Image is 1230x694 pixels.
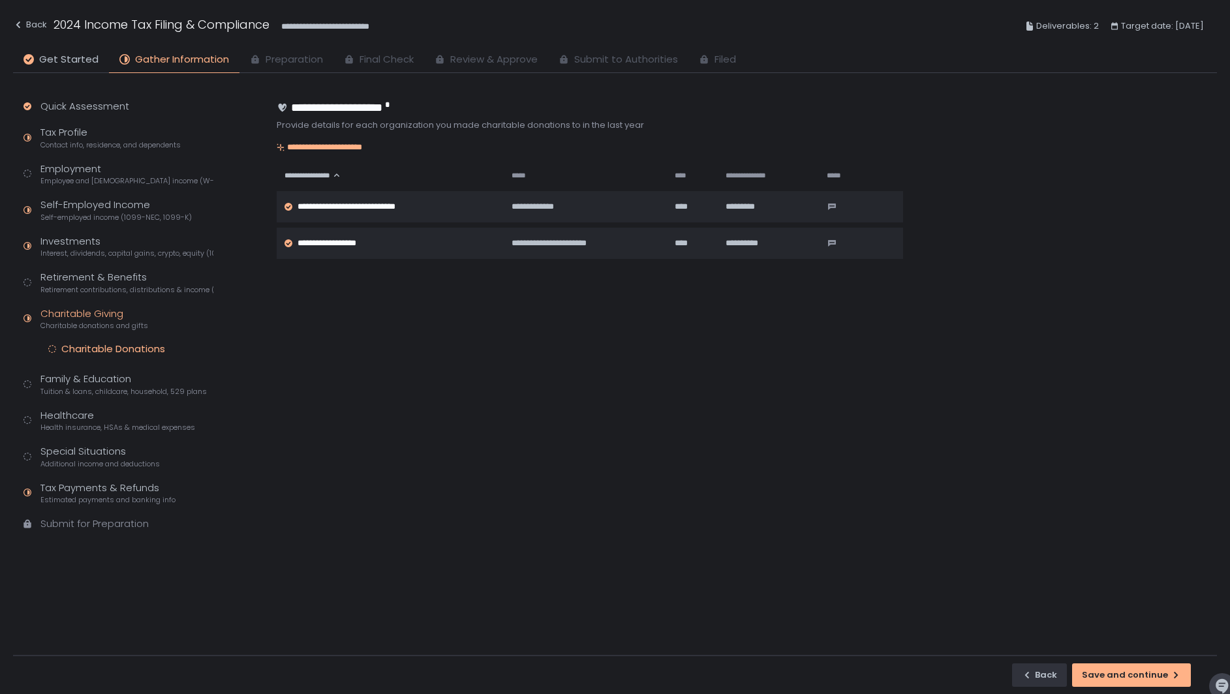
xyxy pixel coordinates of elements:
h1: 2024 Income Tax Filing & Compliance [54,16,269,33]
div: Submit for Preparation [40,517,149,532]
span: Retirement contributions, distributions & income (1099-R, 5498) [40,285,213,295]
span: Preparation [266,52,323,67]
span: Self-employed income (1099-NEC, 1099-K) [40,213,192,222]
button: Back [1012,663,1067,687]
div: Charitable Donations [61,342,165,355]
span: Target date: [DATE] [1121,18,1204,34]
span: Employee and [DEMOGRAPHIC_DATA] income (W-2s) [40,176,213,186]
div: Special Situations [40,444,160,469]
div: Tax Profile [40,125,181,150]
span: Final Check [360,52,414,67]
span: Estimated payments and banking info [40,495,176,505]
div: Employment [40,162,213,187]
div: Self-Employed Income [40,198,192,222]
span: Get Started [39,52,99,67]
div: Quick Assessment [40,99,129,114]
span: Contact info, residence, and dependents [40,140,181,150]
div: Investments [40,234,213,259]
div: Tax Payments & Refunds [40,481,176,505]
span: Tuition & loans, childcare, household, 529 plans [40,387,207,397]
div: Back [1022,669,1057,681]
span: Submit to Authorities [574,52,678,67]
span: Health insurance, HSAs & medical expenses [40,423,195,432]
span: Gather Information [135,52,229,67]
div: Retirement & Benefits [40,270,213,295]
div: Charitable Giving [40,307,148,331]
div: Back [13,17,47,33]
div: Family & Education [40,372,207,397]
div: Provide details for each organization you made charitable donations to in the last year [277,119,903,131]
div: Healthcare [40,408,195,433]
button: Save and continue [1072,663,1191,687]
span: Additional income and deductions [40,459,160,469]
span: Interest, dividends, capital gains, crypto, equity (1099s, K-1s) [40,249,213,258]
span: Deliverables: 2 [1036,18,1099,34]
button: Back [13,16,47,37]
div: Save and continue [1082,669,1181,681]
span: Charitable donations and gifts [40,321,148,331]
span: Filed [715,52,736,67]
span: Review & Approve [450,52,538,67]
